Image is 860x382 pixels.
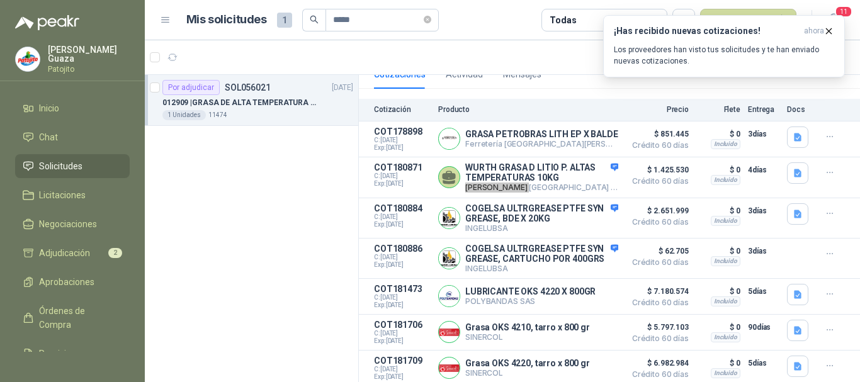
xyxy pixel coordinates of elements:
[626,320,689,335] span: $ 5.797.103
[15,125,130,149] a: Chat
[465,358,590,368] p: Grasa OKS 4220, tarro x 800 gr
[696,356,740,371] p: $ 0
[822,9,845,31] button: 11
[439,357,460,378] img: Company Logo
[374,337,431,345] span: Exp: [DATE]
[748,203,779,218] p: 3 días
[465,162,618,183] p: WURTH GRASA D LITIO P. ALTAS TEMPERATURAS 10KG
[626,371,689,378] span: Crédito 60 días
[439,286,460,306] img: Company Logo
[711,139,740,149] div: Incluido
[787,105,812,114] p: Docs
[626,259,689,266] span: Crédito 60 días
[374,244,431,254] p: COT180886
[465,203,618,223] p: COGELSA ULTRGREASE PTFE SYN GREASE, BDE X 20KG
[465,368,590,378] p: SINERCOL
[374,254,431,261] span: C: [DATE]
[15,212,130,236] a: Negociaciones
[374,105,431,114] p: Cotización
[374,320,431,330] p: COT181706
[39,130,58,144] span: Chat
[696,105,740,114] p: Flete
[696,320,740,335] p: $ 0
[465,322,590,332] p: Grasa OKS 4210, tarro x 800 gr
[374,221,431,228] span: Exp: [DATE]
[711,175,740,185] div: Incluido
[39,217,97,231] span: Negociaciones
[711,332,740,342] div: Incluido
[626,126,689,142] span: $ 851.445
[374,213,431,221] span: C: [DATE]
[374,284,431,294] p: COT181473
[39,246,90,260] span: Adjudicación
[614,26,799,37] h3: ¡Has recibido nuevas cotizaciones!
[550,13,576,27] div: Todas
[696,203,740,218] p: $ 0
[15,154,130,178] a: Solicitudes
[626,356,689,371] span: $ 6.982.984
[626,177,689,185] span: Crédito 60 días
[626,105,689,114] p: Precio
[39,304,118,332] span: Órdenes de Compra
[15,15,79,30] img: Logo peakr
[465,129,618,139] p: GRASA PETROBRAS LITH EP X BALDE
[374,373,431,381] span: Exp: [DATE]
[748,284,779,299] p: 5 días
[374,261,431,269] span: Exp: [DATE]
[696,244,740,259] p: $ 0
[465,139,618,149] p: Ferretería [GEOGRAPHIC_DATA][PERSON_NAME]
[374,294,431,301] span: C: [DATE]
[465,244,618,264] p: COGELSA ULTRGREASE PTFE SYN GREASE, CARTUCHO POR 400GRS
[374,301,431,309] span: Exp: [DATE]
[626,244,689,259] span: $ 62.705
[162,80,220,95] div: Por adjudicar
[374,356,431,366] p: COT181709
[162,97,319,109] p: 012909 | GRASA DE ALTA TEMPERATURA OKS 4210 X 5 KG
[424,14,431,26] span: close-circle
[438,105,618,114] p: Producto
[39,101,59,115] span: Inicio
[374,162,431,172] p: COT180871
[374,172,431,180] span: C: [DATE]
[374,330,431,337] span: C: [DATE]
[696,126,740,142] p: $ 0
[465,264,618,273] p: INGELUBSA
[39,275,94,289] span: Aprobaciones
[374,137,431,144] span: C: [DATE]
[108,248,122,258] span: 2
[15,241,130,265] a: Adjudicación2
[711,296,740,306] div: Incluido
[186,11,267,29] h1: Mis solicitudes
[162,110,206,120] div: 1 Unidades
[700,9,796,31] button: Nueva solicitud
[439,128,460,149] img: Company Logo
[39,159,82,173] span: Solicitudes
[465,296,596,306] p: POLYBANDAS SAS
[48,45,130,63] p: [PERSON_NAME] Guaza
[696,284,740,299] p: $ 0
[15,183,130,207] a: Licitaciones
[804,26,824,37] span: ahora
[374,144,431,152] span: Exp: [DATE]
[277,13,292,28] span: 1
[748,320,779,335] p: 90 días
[748,126,779,142] p: 3 días
[465,183,618,193] p: [PERSON_NAME] [GEOGRAPHIC_DATA]
[332,82,353,94] p: [DATE]
[614,44,834,67] p: Los proveedores han visto tus solicitudes y te han enviado nuevas cotizaciones.
[465,286,596,296] p: LUBRICANTE OKS 4220 X 800GR
[310,15,319,24] span: search
[626,335,689,342] span: Crédito 60 días
[626,162,689,177] span: $ 1.425.530
[16,47,40,71] img: Company Logo
[835,6,852,18] span: 11
[15,270,130,294] a: Aprobaciones
[39,188,86,202] span: Licitaciones
[696,162,740,177] p: $ 0
[465,332,590,342] p: SINERCOL
[424,16,431,23] span: close-circle
[39,347,86,361] span: Remisiones
[465,223,618,233] p: INGELUBSA
[15,342,130,366] a: Remisiones
[626,299,689,306] span: Crédito 60 días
